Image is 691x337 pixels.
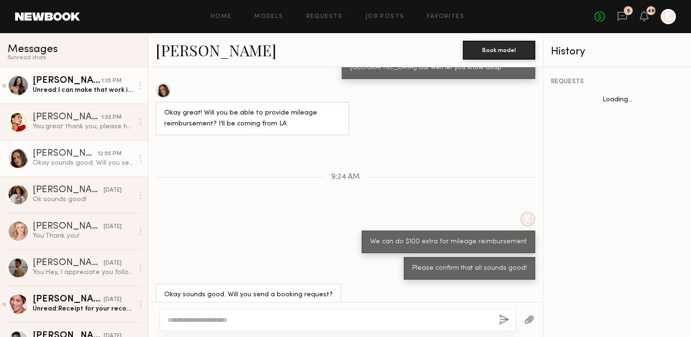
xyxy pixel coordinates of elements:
a: 5 [617,11,628,23]
div: Loading... [543,97,691,103]
a: Models [254,14,283,20]
a: Home [211,14,232,20]
div: [PERSON_NAME] [33,295,104,304]
span: 9:24 AM [331,173,360,181]
div: [PERSON_NAME] [33,149,97,159]
div: We can do $100 extra for mileage reimbursement [370,237,527,248]
div: History [551,46,683,57]
button: Book model [463,41,535,60]
div: Ok sounds good! [33,195,133,204]
div: Okay great! Will you be able to provide mileage reimbursement? I’ll be coming from LA [164,108,341,130]
div: 12:55 PM [97,150,122,159]
a: K [661,9,676,24]
div: Okay sounds good. Will you send a booking request? [33,159,133,168]
a: [PERSON_NAME] [156,40,276,60]
div: [PERSON_NAME] [33,76,101,86]
div: 5 [627,9,630,14]
div: Unread: Receipt for your records! [33,304,133,313]
div: Okay sounds good. Will you send a booking request? [164,290,333,301]
div: [PERSON_NAME] [33,113,101,122]
div: 49 [647,9,655,14]
a: Job Posts [365,14,405,20]
a: Requests [306,14,343,20]
div: REQUESTS [551,79,683,85]
div: You: great thank you, please hold [33,122,133,131]
div: [PERSON_NAME] S. [33,186,104,195]
div: [DATE] [104,186,122,195]
div: [DATE] [104,295,122,304]
div: 1:32 PM [101,113,122,122]
div: Unread: I can make that work if need be [33,86,133,95]
div: You: Thank you! [33,231,133,240]
a: Favorites [427,14,464,20]
div: Please confirm that all sounds good! [412,263,527,274]
div: [DATE] [104,259,122,268]
div: You: Hey, I appreciate you following up and letting us know! You can be released. Thanks! [33,268,133,277]
a: Book model [463,45,535,53]
div: [PERSON_NAME] [33,222,104,231]
div: 1:35 PM [101,77,122,86]
div: [DATE] [104,222,122,231]
span: Messages [8,44,58,55]
div: [PERSON_NAME] [33,258,104,268]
